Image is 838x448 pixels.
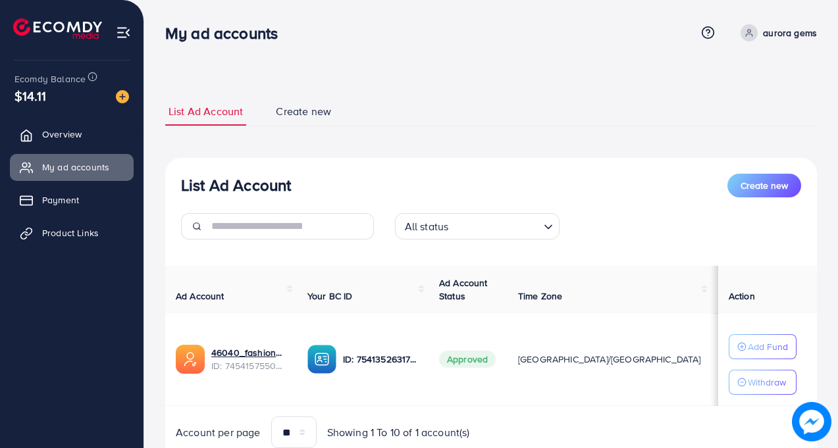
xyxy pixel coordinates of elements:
a: aurora gems [735,24,817,41]
img: ic-ads-acc.e4c84228.svg [176,345,205,374]
span: Your BC ID [307,289,353,303]
button: Create new [727,174,801,197]
span: Ecomdy Balance [14,72,86,86]
span: Time Zone [518,289,562,303]
div: <span class='underline'>46040_fashionup_1735556305838</span></br>7454157550843019265 [211,346,286,373]
p: Withdraw [748,374,786,390]
img: ic-ba-acc.ded83a64.svg [307,345,336,374]
a: Payment [10,187,134,213]
p: Add Fund [748,339,788,355]
span: Create new [276,104,331,119]
span: List Ad Account [169,104,243,119]
span: Approved [439,351,496,368]
a: Overview [10,121,134,147]
button: Withdraw [729,370,797,395]
img: image [792,402,831,441]
span: Create new [741,179,788,192]
a: 46040_fashionup_1735556305838 [211,346,286,359]
img: logo [13,18,102,39]
span: [GEOGRAPHIC_DATA]/[GEOGRAPHIC_DATA] [518,353,701,366]
span: Account per page [176,425,261,440]
span: Overview [42,128,82,141]
span: Ad Account Status [439,276,488,303]
span: Action [729,289,755,303]
button: Add Fund [729,334,797,359]
span: ID: 7454157550843019265 [211,359,286,372]
h3: List Ad Account [181,176,291,195]
h3: My ad accounts [165,24,288,43]
a: Product Links [10,220,134,246]
p: aurora gems [763,25,817,41]
img: menu [116,25,131,40]
span: My ad accounts [42,161,109,174]
span: Showing 1 To 10 of 1 account(s) [327,425,470,440]
span: $14.11 [14,86,46,105]
span: Product Links [42,226,99,239]
span: Payment [42,193,79,207]
input: Search for option [452,214,538,236]
div: Search for option [395,213,560,239]
span: All status [402,217,452,236]
img: image [116,90,129,103]
a: My ad accounts [10,154,134,180]
span: Ad Account [176,289,224,303]
p: ID: 7541352631785078801 [343,351,418,367]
